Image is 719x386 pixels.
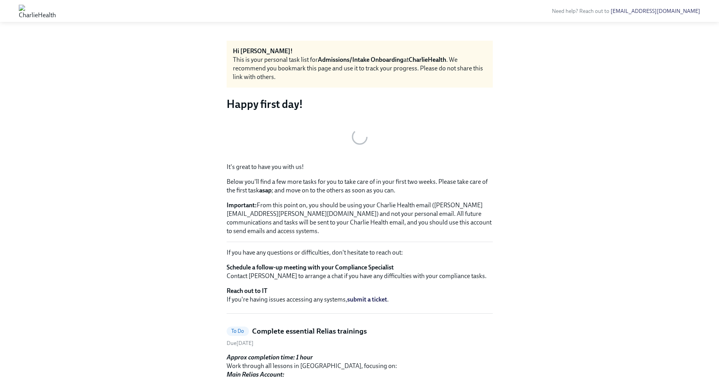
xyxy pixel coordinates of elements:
p: It's great to have you with us! [227,163,493,171]
span: Need help? Reach out to [552,8,700,14]
p: Below you'll find a few more tasks for you to take care of in your first two weeks. Please take c... [227,178,493,195]
strong: Hi [PERSON_NAME]! [233,47,293,55]
div: This is your personal task list for at . We recommend you bookmark this page and use it to track ... [233,56,487,81]
strong: Reach out to IT [227,287,267,294]
p: If you're having issues accessing any systems, . [227,287,493,304]
p: From this point on, you should be using your Charlie Health email ([PERSON_NAME][EMAIL_ADDRESS][P... [227,201,493,235]
strong: Main Relias Account: [227,371,284,378]
a: [EMAIL_ADDRESS][DOMAIN_NAME] [611,8,700,14]
span: Friday, September 19th 2025, 9:00 am [227,340,254,347]
span: To Do [227,328,249,334]
p: Work through all lessons in [GEOGRAPHIC_DATA], focusing on: [227,353,493,379]
strong: Important: [227,201,257,209]
strong: asap [259,187,272,194]
button: Zoom image [260,117,460,156]
a: To DoComplete essential Relias trainingsDue[DATE] [227,326,493,347]
strong: Schedule a follow-up meeting with your Compliance Specialist [227,264,394,271]
strong: Approx completion time: 1 hour [227,354,313,361]
p: If you have any questions or difficulties, don't hesitate to reach out: [227,248,493,257]
p: Contact [PERSON_NAME] to arrange a chat if you have any difficulties with your compliance tasks. [227,263,493,280]
img: CharlieHealth [19,5,56,17]
h5: Complete essential Relias trainings [252,326,367,336]
h3: Happy first day! [227,97,493,111]
strong: Admissions/Intake Onboarding [318,56,404,63]
a: submit a ticket [347,296,387,303]
strong: CharlieHealth [409,56,446,63]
